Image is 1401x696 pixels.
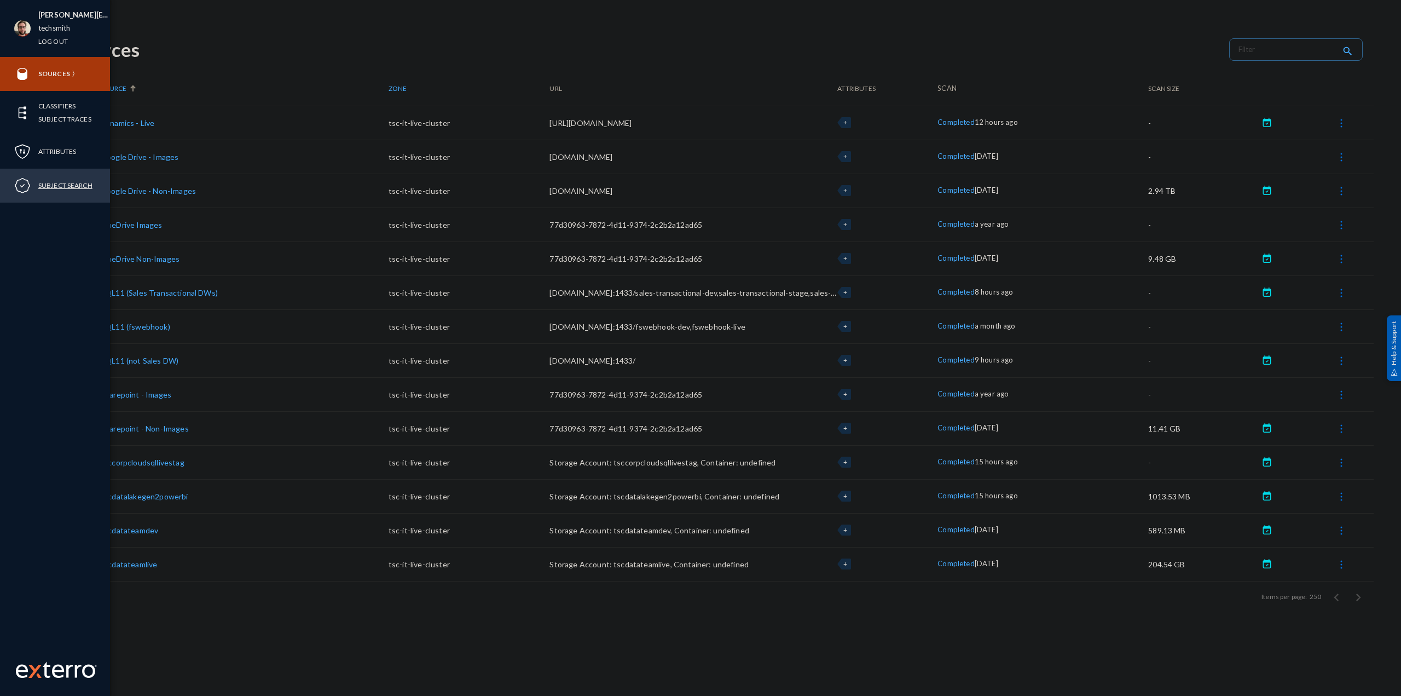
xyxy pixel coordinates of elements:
[975,186,998,194] span: [DATE]
[1336,118,1347,129] img: icon-more.svg
[14,177,31,194] img: icon-compliance.svg
[1148,377,1258,411] td: -
[1148,241,1258,275] td: 9.48 GB
[1341,44,1354,59] mat-icon: search
[1148,343,1258,377] td: -
[937,287,974,296] span: Completed
[937,186,974,194] span: Completed
[1391,369,1398,376] img: help_support.svg
[843,560,847,567] span: +
[549,492,779,501] span: Storage Account: tscdatalakegen2powerbi, Container: undefined
[389,309,550,343] td: tsc-it-live-cluster
[1148,275,1258,309] td: -
[14,143,31,160] img: icon-policies.svg
[101,84,389,93] div: Source
[389,140,550,174] td: tsc-it-live-cluster
[937,118,974,126] span: Completed
[1336,423,1347,434] img: icon-more.svg
[389,343,550,377] td: tsc-it-live-cluster
[1336,389,1347,400] img: icon-more.svg
[1336,525,1347,536] img: icon-more.svg
[549,322,745,331] span: [DOMAIN_NAME]:1433/fswebhook-dev,fswebhook-live
[975,389,1009,398] span: a year ago
[101,560,157,569] a: tscdatateamlive
[975,491,1018,500] span: 15 hours ago
[937,355,974,364] span: Completed
[937,389,974,398] span: Completed
[38,35,68,48] a: Log out
[101,186,196,195] a: Google Drive - Non-Images
[975,254,998,262] span: [DATE]
[975,118,1018,126] span: 12 hours ago
[975,423,998,432] span: [DATE]
[937,423,974,432] span: Completed
[389,84,407,93] span: Zone
[1336,254,1347,264] img: icon-more.svg
[843,153,847,160] span: +
[549,526,749,535] span: Storage Account: tscdatateamdev, Container: undefined
[1336,355,1347,366] img: icon-more.svg
[101,390,171,399] a: Sharepoint - Images
[1310,592,1321,602] div: 250
[1336,321,1347,332] img: icon-more.svg
[101,424,189,433] a: Sharepoint - Non-Images
[975,525,998,534] span: [DATE]
[975,287,1014,296] span: 8 hours ago
[975,152,998,160] span: [DATE]
[837,84,876,93] span: Attributes
[843,221,847,228] span: +
[389,513,550,547] td: tsc-it-live-cluster
[937,525,974,534] span: Completed
[975,220,1009,228] span: a year ago
[549,254,702,263] span: 77d30963-7872-4d11-9374-2c2b2a12ad65
[843,255,847,262] span: +
[14,20,31,37] img: 4ef91cf57f1b271062fbd3b442c6b465
[389,377,550,411] td: tsc-it-live-cluster
[549,84,561,93] span: URL
[101,254,180,263] a: OneDrive Non-Images
[549,560,749,569] span: Storage Account: tscdatateamlive, Container: undefined
[975,457,1018,466] span: 15 hours ago
[72,38,1218,61] div: Sources
[1148,174,1258,208] td: 2.94 TB
[1261,592,1307,602] div: Items per page:
[1336,220,1347,231] img: icon-more.svg
[28,665,42,678] img: exterro-logo.svg
[1148,547,1258,581] td: 204.54 GB
[937,220,974,228] span: Completed
[389,445,550,479] td: tsc-it-live-cluster
[1336,152,1347,163] img: icon-more.svg
[1347,586,1369,608] button: Next page
[389,106,550,140] td: tsc-it-live-cluster
[389,411,550,445] td: tsc-it-live-cluster
[1148,411,1258,445] td: 11.41 GB
[1148,106,1258,140] td: -
[1238,41,1335,57] input: Filter
[937,491,974,500] span: Completed
[549,424,702,433] span: 77d30963-7872-4d11-9374-2c2b2a12ad65
[16,662,97,678] img: exterro-work-mark.svg
[975,355,1014,364] span: 9 hours ago
[14,105,31,121] img: icon-elements.svg
[937,559,974,568] span: Completed
[1336,491,1347,502] img: icon-more.svg
[937,152,974,160] span: Completed
[38,9,110,22] li: [PERSON_NAME][EMAIL_ADDRESS][DOMAIN_NAME]
[101,322,170,331] a: SQL11 (fswebhook)
[389,208,550,241] td: tsc-it-live-cluster
[549,186,612,195] span: [DOMAIN_NAME]
[549,390,702,399] span: 77d30963-7872-4d11-9374-2c2b2a12ad65
[389,84,550,93] div: Zone
[1387,315,1401,381] div: Help & Support
[937,84,957,93] span: Scan
[549,458,775,467] span: Storage Account: tsccorpcloudsqllivestag, Container: undefined
[1148,208,1258,241] td: -
[101,288,218,297] a: SQL11 (Sales Transactional DWs)
[101,458,184,467] a: tsccorpcloudsqllivestag
[549,152,612,162] span: [DOMAIN_NAME]
[389,479,550,513] td: tsc-it-live-cluster
[1148,140,1258,174] td: -
[1148,84,1179,93] span: Scan Size
[101,356,178,365] a: SQL11 (not Sales DW)
[549,118,632,128] span: [URL][DOMAIN_NAME]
